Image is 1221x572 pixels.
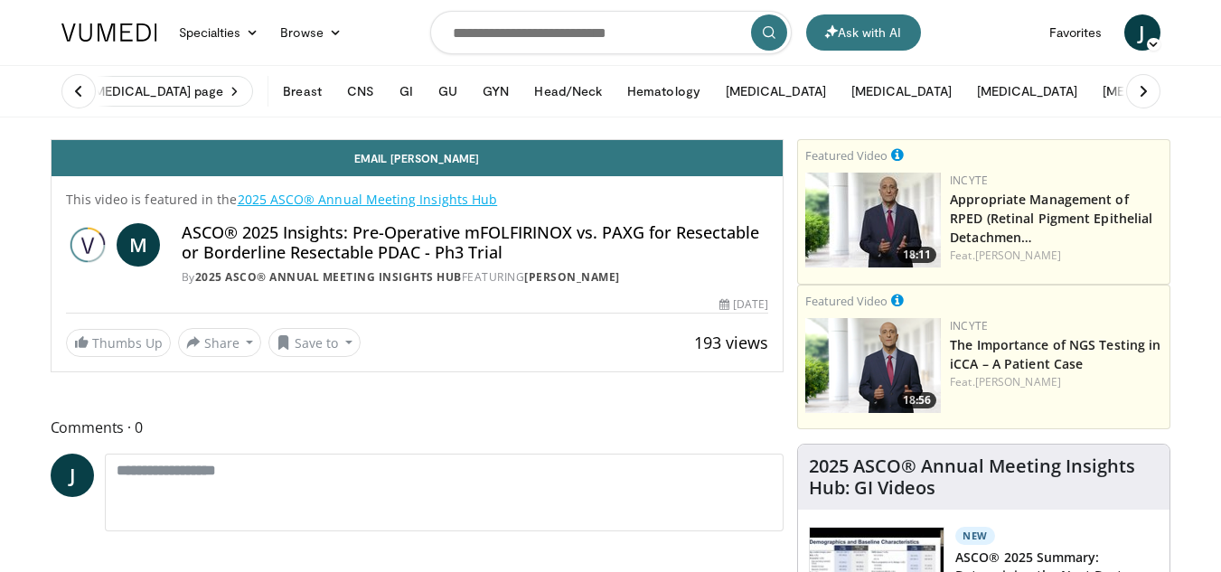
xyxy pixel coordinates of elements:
span: 193 views [694,332,768,353]
img: VuMedi Logo [61,23,157,42]
button: [MEDICAL_DATA] [966,73,1088,109]
h4: ASCO® 2025 Insights: Pre-Operative mFOLFIRINOX vs. PAXG for Resectable or Borderline Resectable P... [182,223,769,262]
button: GI [389,73,424,109]
a: Favorites [1038,14,1113,51]
button: Head/Neck [523,73,613,109]
span: 18:56 [897,392,936,408]
a: 2025 ASCO® Annual Meeting Insights Hub [195,269,462,285]
a: 18:11 [805,173,941,267]
a: Incyte [950,318,988,333]
input: Search topics, interventions [430,11,792,54]
div: [DATE] [719,296,768,313]
a: Specialties [168,14,270,51]
a: Visit [MEDICAL_DATA] page [51,76,254,107]
a: [PERSON_NAME] [975,374,1061,389]
button: CNS [336,73,385,109]
small: Featured Video [805,293,888,309]
a: Browse [269,14,352,51]
button: [MEDICAL_DATA] [715,73,837,109]
button: Ask with AI [806,14,921,51]
button: Save to [268,328,361,357]
div: Feat. [950,374,1162,390]
img: 6827cc40-db74-4ebb-97c5-13e529cfd6fb.png.150x105_q85_crop-smart_upscale.png [805,318,941,413]
button: [MEDICAL_DATA] [1092,73,1214,109]
a: Appropriate Management of RPED (Retinal Pigment Epithelial Detachmen… [950,191,1152,246]
button: GYN [472,73,520,109]
span: Comments 0 [51,416,784,439]
div: By FEATURING [182,269,769,286]
small: Featured Video [805,147,888,164]
a: [PERSON_NAME] [975,248,1061,263]
p: This video is featured in the [66,191,769,209]
div: Feat. [950,248,1162,264]
a: J [1124,14,1160,51]
p: New [955,527,995,545]
a: The Importance of NGS Testing in iCCA – A Patient Case [950,336,1160,372]
h4: 2025 ASCO® Annual Meeting Insights Hub: GI Videos [809,455,1159,499]
a: 2025 ASCO® Annual Meeting Insights Hub [238,191,498,208]
button: Share [178,328,262,357]
img: 2025 ASCO® Annual Meeting Insights Hub [66,223,109,267]
a: Incyte [950,173,988,188]
span: 18:11 [897,247,936,263]
img: dfb61434-267d-484a-acce-b5dc2d5ee040.150x105_q85_crop-smart_upscale.jpg [805,173,941,267]
button: GU [427,73,468,109]
button: Breast [272,73,332,109]
a: Email [PERSON_NAME] [52,140,784,176]
a: Thumbs Up [66,329,171,357]
a: M [117,223,160,267]
a: [PERSON_NAME] [524,269,620,285]
button: Hematology [616,73,711,109]
button: [MEDICAL_DATA] [841,73,963,109]
a: J [51,454,94,497]
a: 18:56 [805,318,941,413]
